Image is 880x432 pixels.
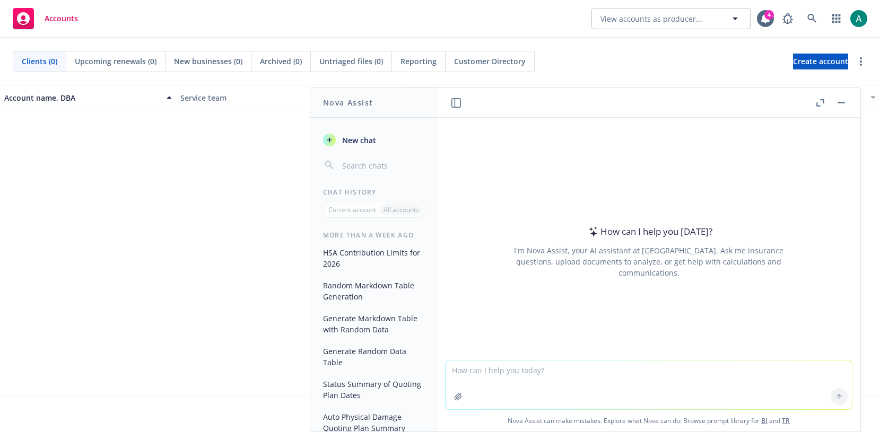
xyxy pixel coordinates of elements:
span: New chat [340,135,376,146]
input: Search chats [340,158,424,173]
button: Service team [176,85,352,110]
a: Accounts [8,4,82,33]
a: Create account [793,54,848,69]
button: HSA Contribution Limits for 2026 [319,244,429,272]
span: Clients (0) [22,56,57,67]
button: Random Markdown Table Generation [319,277,429,305]
button: Closest renewal date [704,85,880,110]
img: photo [850,10,867,27]
span: Archived (0) [260,56,302,67]
button: Total premiums [528,85,704,110]
span: View accounts as producer... [600,13,702,24]
div: Account name, DBA [4,92,160,103]
div: 4 [764,10,774,20]
button: Generate Markdown Table with Random Data [319,310,429,338]
span: Nova Assist can make mistakes. Explore what Nova can do: Browse prompt library for and [441,410,856,431]
div: Chat History [310,188,437,197]
span: Reporting [400,56,437,67]
div: I'm Nova Assist, your AI assistant at [GEOGRAPHIC_DATA]. Ask me insurance questions, upload docum... [500,245,798,278]
button: Status Summary of Quoting Plan Dates [319,375,429,404]
a: Report a Bug [777,8,798,29]
span: Customer Directory [454,56,526,67]
button: Generate Random Data Table [319,342,429,371]
a: BI [761,416,768,425]
span: Create account [793,51,848,72]
h1: Nova Assist [323,97,373,108]
span: New businesses (0) [174,56,242,67]
div: More than a week ago [310,231,437,240]
button: New chat [319,130,429,149]
p: Current account [328,205,376,214]
a: TR [782,416,790,425]
div: Service team [180,92,348,103]
a: Switch app [826,8,847,29]
button: View accounts as producer... [591,8,751,29]
span: Upcoming renewals (0) [75,56,156,67]
a: Search [801,8,823,29]
span: Untriaged files (0) [319,56,383,67]
span: Accounts [45,14,78,23]
div: How can I help you [DATE]? [586,225,712,239]
a: more [855,55,867,68]
button: Active policies [352,85,528,110]
p: All accounts [384,205,419,214]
